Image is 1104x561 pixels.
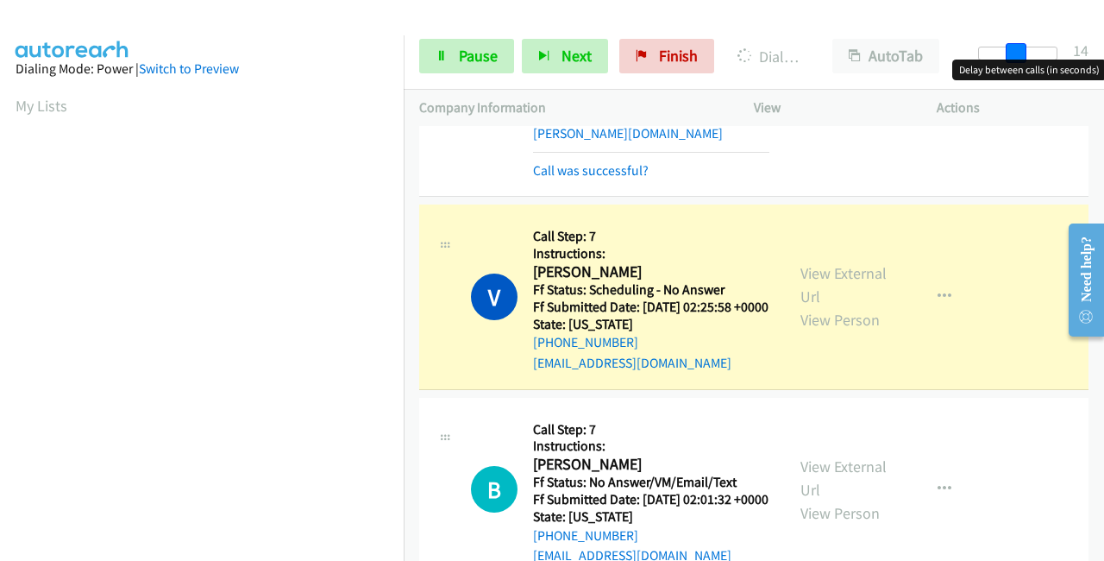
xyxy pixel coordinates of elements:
[533,299,768,316] h5: Ff Submitted Date: [DATE] 02:25:58 +0000
[533,162,649,179] a: Call was successful?
[533,281,768,299] h5: Ff Status: Scheduling - No Answer
[419,39,514,73] a: Pause
[1073,39,1088,62] div: 14
[533,245,768,262] h5: Instructions:
[800,310,880,330] a: View Person
[533,316,768,333] h5: State: [US_STATE]
[800,263,887,306] a: View External Url
[1055,211,1104,349] iframe: Resource Center
[533,508,768,526] h5: State: [US_STATE]
[16,96,67,116] a: My Lists
[533,474,768,491] h5: Ff Status: No Answer/VM/Email/Text
[659,46,698,66] span: Finish
[471,274,517,320] h1: V
[737,45,801,68] p: Dialing [PERSON_NAME]
[139,60,239,77] a: Switch to Preview
[533,228,768,245] h5: Call Step: 7
[800,457,887,500] a: View External Url
[832,39,939,73] button: AutoTab
[533,421,768,438] h5: Call Step: 7
[459,46,498,66] span: Pause
[533,455,763,475] h2: [PERSON_NAME]
[754,98,906,118] p: View
[522,39,608,73] button: Next
[471,466,517,513] h1: B
[533,527,638,544] a: [PHONE_NUMBER]
[533,355,731,371] a: [EMAIL_ADDRESS][DOMAIN_NAME]
[419,98,723,118] p: Company Information
[533,438,768,455] h5: Instructions:
[800,503,880,523] a: View Person
[937,98,1088,118] p: Actions
[619,39,714,73] a: Finish
[533,491,768,508] h5: Ff Submitted Date: [DATE] 02:01:32 +0000
[533,334,638,350] a: [PHONE_NUMBER]
[471,466,517,513] div: The call is yet to be attempted
[561,46,592,66] span: Next
[16,59,388,79] div: Dialing Mode: Power |
[533,262,763,282] h2: [PERSON_NAME]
